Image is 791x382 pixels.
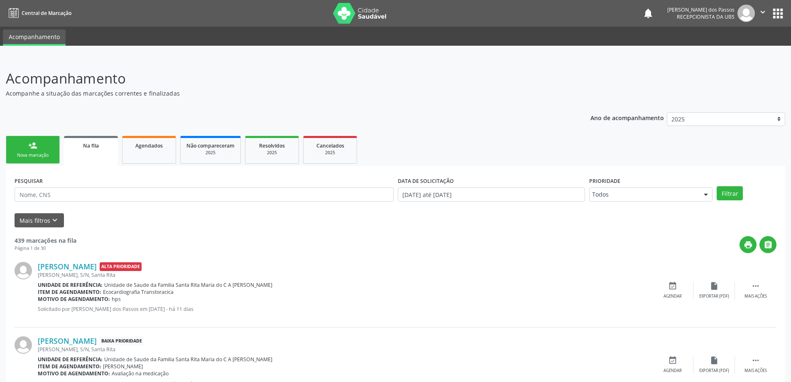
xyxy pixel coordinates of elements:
div: Agendar [664,293,682,299]
div: Agendar [664,368,682,374]
button: Filtrar [717,186,743,200]
div: Nova marcação [12,152,54,158]
strong: 439 marcações na fila [15,237,76,244]
i:  [764,240,773,249]
span: Central de Marcação [22,10,71,17]
label: PESQUISAR [15,175,43,187]
div: Mais ações [744,368,767,374]
span: Na fila [83,142,99,149]
span: Alta Prioridade [100,262,142,271]
i: print [744,240,753,249]
b: Motivo de agendamento: [38,296,110,303]
button: Mais filtroskeyboard_arrow_down [15,213,64,228]
span: Avaliação na medicação [112,370,169,377]
button: notifications [642,7,654,19]
div: [PERSON_NAME], S/N, Santa Rita [38,346,652,353]
div: 2025 [251,150,293,156]
i: event_available [668,356,677,365]
button: print [740,236,757,253]
div: person_add [28,141,37,150]
b: Motivo de agendamento: [38,370,110,377]
span: Agendados [135,142,163,149]
img: img [15,262,32,279]
b: Item de agendamento: [38,363,101,370]
img: img [15,336,32,354]
label: Prioridade [589,175,620,187]
a: [PERSON_NAME] [38,336,97,345]
p: Acompanhamento [6,68,551,89]
label: DATA DE SOLICITAÇÃO [398,175,454,187]
span: [PERSON_NAME] [103,363,143,370]
b: Item de agendamento: [38,288,101,296]
a: Acompanhamento [3,30,66,46]
p: Ano de acompanhamento [590,112,664,123]
div: [PERSON_NAME], S/N, Santa Rita [38,271,652,278]
div: Página 1 de 30 [15,245,76,252]
a: [PERSON_NAME] [38,262,97,271]
span: Baixa Prioridade [100,337,144,345]
span: Não compareceram [186,142,235,149]
span: Todos [592,190,695,199]
i:  [758,7,767,17]
span: Unidade de Saude da Familia Santa Rita Maria do C A [PERSON_NAME] [104,281,272,288]
i: event_available [668,281,677,291]
img: img [737,5,755,22]
a: Central de Marcação [6,6,71,20]
i:  [751,281,760,291]
button: apps [771,6,785,21]
input: Selecione um intervalo [398,187,585,202]
div: Exportar (PDF) [699,293,729,299]
span: Unidade de Saude da Familia Santa Rita Maria do C A [PERSON_NAME] [104,356,272,363]
b: Unidade de referência: [38,356,103,363]
span: Ecocardiografia Transtoracica [103,288,174,296]
input: Nome, CNS [15,187,394,202]
div: 2025 [186,150,235,156]
span: Resolvidos [259,142,285,149]
div: 2025 [309,150,351,156]
span: Recepcionista da UBS [677,13,735,20]
p: Solicitado por [PERSON_NAME] dos Passos em [DATE] - há 11 dias [38,306,652,313]
i: insert_drive_file [710,281,719,291]
button:  [759,236,776,253]
span: hps [112,296,121,303]
i:  [751,356,760,365]
p: Acompanhe a situação das marcações correntes e finalizadas [6,89,551,98]
span: Cancelados [316,142,344,149]
div: Mais ações [744,293,767,299]
i: insert_drive_file [710,356,719,365]
div: [PERSON_NAME] dos Passos [667,6,735,13]
div: Exportar (PDF) [699,368,729,374]
i: keyboard_arrow_down [50,216,59,225]
b: Unidade de referência: [38,281,103,288]
button:  [755,5,771,22]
